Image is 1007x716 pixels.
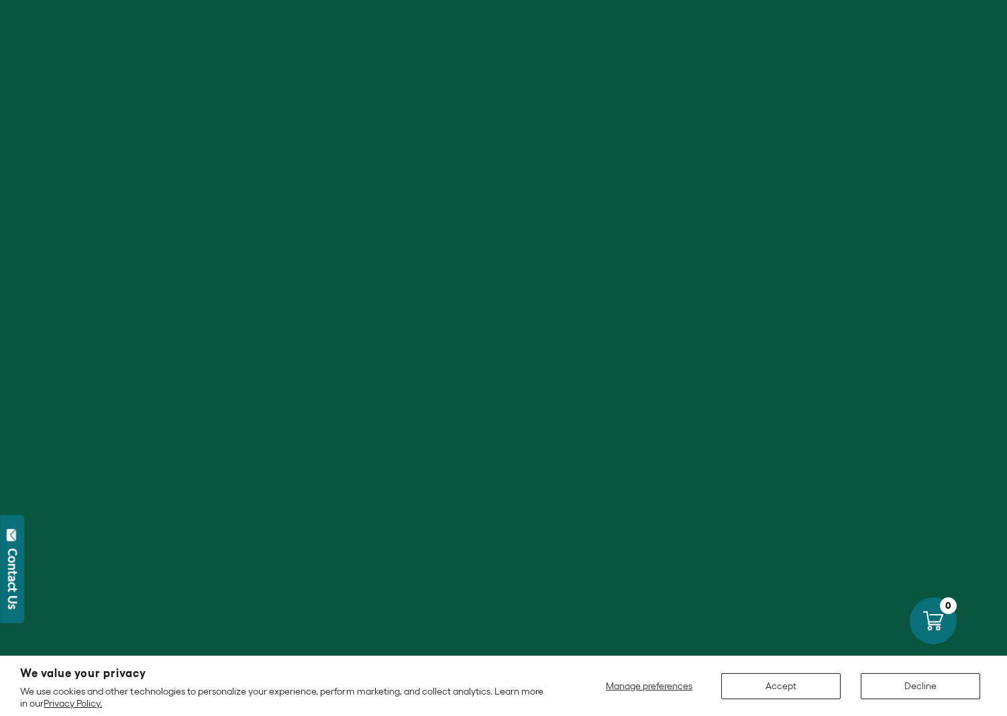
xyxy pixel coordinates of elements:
[606,680,692,691] span: Manage preferences
[721,673,841,699] button: Accept
[861,673,980,699] button: Decline
[44,698,102,709] a: Privacy Policy.
[6,548,19,609] div: Contact Us
[20,668,549,679] h2: We value your privacy
[940,597,957,614] div: 0
[598,673,701,699] button: Manage preferences
[20,685,549,709] p: We use cookies and other technologies to personalize your experience, perform marketing, and coll...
